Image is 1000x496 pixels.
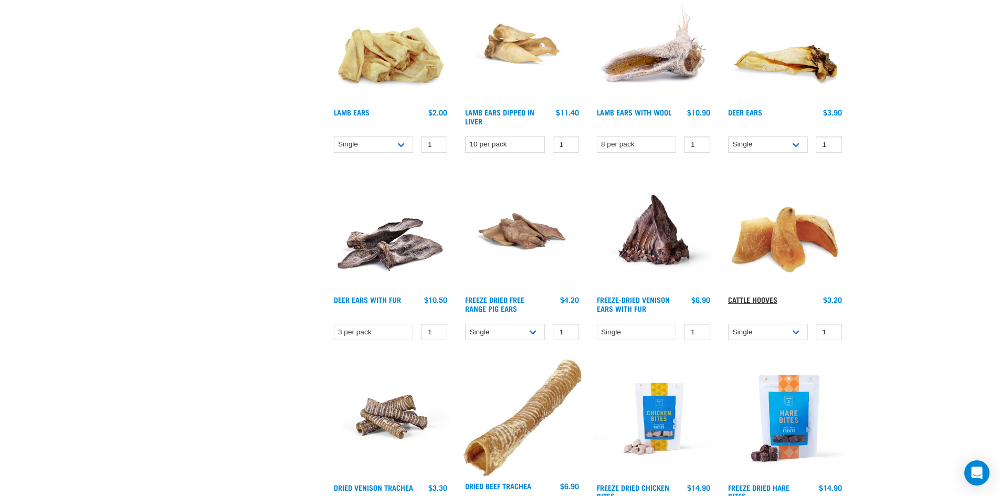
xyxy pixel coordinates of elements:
[597,110,671,114] a: Lamb Ears with Wool
[560,482,579,490] div: $6.90
[816,136,842,153] input: 1
[594,172,713,291] img: Raw Essentials Freeze Dried Deer Ears With Fur
[553,136,579,153] input: 1
[424,296,447,304] div: $10.50
[687,108,710,117] div: $10.90
[462,359,582,477] img: Trachea
[556,108,579,117] div: $11.40
[728,298,777,301] a: Cattle Hooves
[823,296,842,304] div: $3.20
[553,324,579,340] input: 1
[465,298,524,310] a: Freeze Dried Free Range Pig Ears
[334,486,413,489] a: Dried Venison Trachea
[964,460,990,486] div: Open Intercom Messenger
[819,483,842,492] div: $14.90
[594,359,713,478] img: RE Product Shoot 2023 Nov8581
[725,172,845,291] img: Pile Of Cattle Hooves Treats For Dogs
[687,483,710,492] div: $14.90
[465,484,531,488] a: Dried Beef Trachea
[428,483,447,492] div: $3.30
[421,324,447,340] input: 1
[816,324,842,340] input: 1
[331,359,450,478] img: Stack of treats for pets including venison trachea
[331,172,450,291] img: Pile Of Furry Deer Ears For Pets
[428,108,447,117] div: $2.00
[691,296,710,304] div: $6.90
[597,298,670,310] a: Freeze-Dried Venison Ears with Fur
[725,359,845,478] img: Raw Essentials Freeze Dried Hare Bites
[334,110,370,114] a: Lamb Ears
[421,136,447,153] input: 1
[684,324,710,340] input: 1
[465,110,534,122] a: Lamb Ears Dipped in Liver
[560,296,579,304] div: $4.20
[728,110,762,114] a: Deer Ears
[462,172,582,291] img: Pigs Ears
[823,108,842,117] div: $3.90
[684,136,710,153] input: 1
[334,298,401,301] a: Deer Ears with Fur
